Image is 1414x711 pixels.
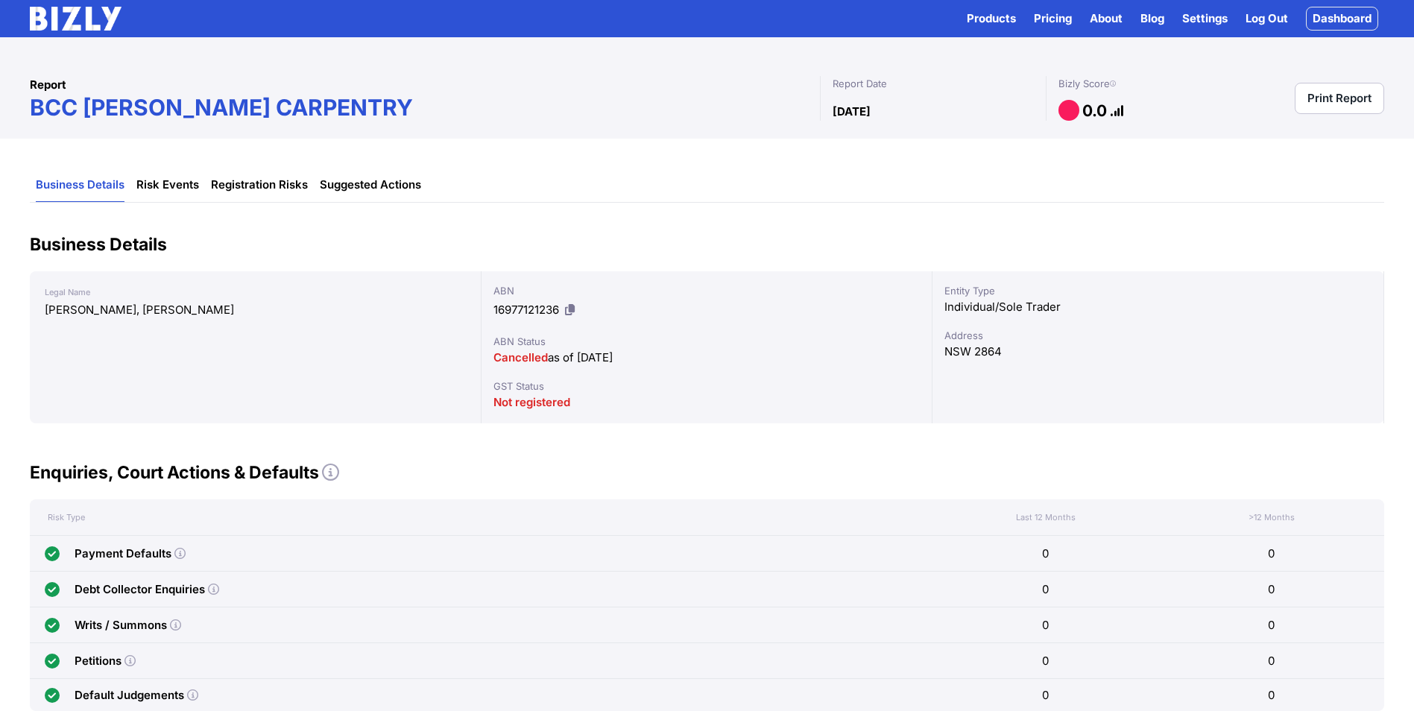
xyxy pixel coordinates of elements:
[493,334,921,349] div: ABN Status
[1158,643,1384,678] div: 0
[320,168,421,202] a: Suggested Actions
[1182,10,1228,28] a: Settings
[36,168,124,202] a: Business Details
[932,679,1158,711] div: 0
[932,536,1158,571] div: 0
[493,349,921,367] div: as of [DATE]
[30,512,932,522] div: Risk Type
[833,76,1034,91] div: Report Date
[75,545,171,563] div: Payment Defaults
[1306,7,1378,31] a: Dashboard
[493,350,548,364] span: Cancelled
[944,343,1372,361] div: NSW 2864
[1158,607,1384,642] div: 0
[932,607,1158,642] div: 0
[1016,512,1076,522] span: Last 12 Months
[1295,83,1384,114] a: Print Report
[75,686,184,704] div: Default Judgements
[967,10,1016,28] button: Products
[932,643,1158,678] div: 0
[1090,10,1123,28] a: About
[493,283,921,298] div: ABN
[45,301,466,319] div: [PERSON_NAME], [PERSON_NAME]
[136,168,199,202] a: Risk Events
[493,379,921,394] div: GST Status
[1246,10,1288,28] a: Log Out
[75,581,205,598] div: Debt Collector Enquiries
[30,461,1384,484] h2: Enquiries, Court Actions & Defaults
[75,616,167,634] div: Writs / Summons
[30,94,820,121] h1: BCC [PERSON_NAME] CARPENTRY
[493,395,570,409] span: Not registered
[833,103,1034,121] div: [DATE]
[45,283,466,301] div: Legal Name
[1082,101,1107,121] h1: 0.0
[1034,10,1072,28] a: Pricing
[211,168,308,202] a: Registration Risks
[30,233,1384,256] h2: Business Details
[944,298,1372,316] div: Individual/Sole Trader
[75,652,121,670] div: Petitions
[932,572,1158,607] div: 0
[1158,572,1384,607] div: 0
[1158,536,1384,571] div: 0
[944,283,1372,298] div: Entity Type
[493,303,559,317] span: 16977121236
[944,328,1372,343] div: Address
[1246,512,1298,522] span: >12 Months
[1158,679,1384,711] div: 0
[1140,10,1164,28] a: Blog
[1058,76,1124,91] div: Bizly Score
[30,76,820,94] div: Report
